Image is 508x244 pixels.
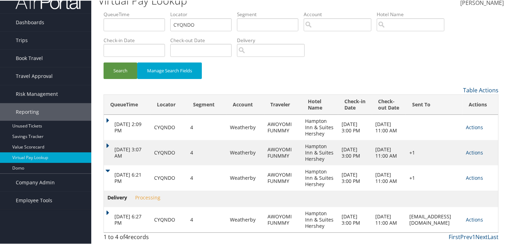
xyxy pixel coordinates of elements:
[151,139,187,165] td: CYQNDO
[466,216,483,222] a: Actions
[406,206,462,232] td: [EMAIL_ADDRESS][DOMAIN_NAME]
[151,114,187,139] td: CYQNDO
[338,165,372,190] td: [DATE] 3:00 PM
[472,232,475,240] a: 1
[187,206,226,232] td: 4
[170,36,237,43] label: Check-out Date
[475,232,488,240] a: Next
[372,139,406,165] td: [DATE] 11:00 AM
[187,114,226,139] td: 4
[449,232,460,240] a: First
[338,94,372,114] th: Check-in Date: activate to sort column ascending
[226,165,264,190] td: Weatherby
[226,94,264,114] th: Account: activate to sort column ascending
[16,85,58,102] span: Risk Management
[16,191,52,209] span: Employee Tools
[406,165,462,190] td: +1
[466,174,483,180] a: Actions
[104,62,137,78] button: Search
[466,149,483,155] a: Actions
[187,94,226,114] th: Segment: activate to sort column ascending
[406,94,462,114] th: Sent To: activate to sort column ascending
[302,139,338,165] td: Hampton Inn & Suites Hershey
[466,123,483,130] a: Actions
[104,10,170,17] label: QueueTime
[372,94,406,114] th: Check-out Date: activate to sort column ascending
[264,139,302,165] td: AWOYOMI FUNMMY
[302,165,338,190] td: Hampton Inn & Suites Hershey
[151,165,187,190] td: CYQNDO
[302,114,338,139] td: Hampton Inn & Suites Hershey
[104,94,151,114] th: QueueTime: activate to sort column descending
[460,232,472,240] a: Prev
[226,206,264,232] td: Weatherby
[187,139,226,165] td: 4
[488,232,499,240] a: Last
[226,114,264,139] td: Weatherby
[16,49,43,66] span: Book Travel
[104,232,194,244] div: 1 to 4 of records
[16,103,39,120] span: Reporting
[304,10,377,17] label: Account
[462,94,498,114] th: Actions
[372,165,406,190] td: [DATE] 11:00 AM
[372,114,406,139] td: [DATE] 11:00 AM
[151,206,187,232] td: CYQNDO
[338,139,372,165] td: [DATE] 3:00 PM
[264,206,302,232] td: AWOYOMI FUNMMY
[125,232,128,240] span: 4
[463,86,499,93] a: Table Actions
[16,67,53,84] span: Travel Approval
[135,193,160,200] span: Processing
[302,206,338,232] td: Hampton Inn & Suites Hershey
[137,62,202,78] button: Manage Search Fields
[338,206,372,232] td: [DATE] 3:00 PM
[104,114,151,139] td: [DATE] 2:09 PM
[237,10,304,17] label: Segment
[16,13,44,31] span: Dashboards
[104,36,170,43] label: Check-in Date
[151,94,187,114] th: Locator: activate to sort column ascending
[264,114,302,139] td: AWOYOMI FUNMMY
[16,31,28,48] span: Trips
[187,165,226,190] td: 4
[264,94,302,114] th: Traveler: activate to sort column ascending
[338,114,372,139] td: [DATE] 3:00 PM
[377,10,450,17] label: Hotel Name
[372,206,406,232] td: [DATE] 11:00 AM
[237,36,310,43] label: Delivery
[264,165,302,190] td: AWOYOMI FUNMMY
[302,94,338,114] th: Hotel Name: activate to sort column ascending
[170,10,237,17] label: Locator
[107,193,134,201] span: Delivery
[406,139,462,165] td: +1
[104,206,151,232] td: [DATE] 6:27 PM
[226,139,264,165] td: Weatherby
[104,165,151,190] td: [DATE] 6:21 PM
[104,139,151,165] td: [DATE] 3:07 AM
[16,173,55,191] span: Company Admin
